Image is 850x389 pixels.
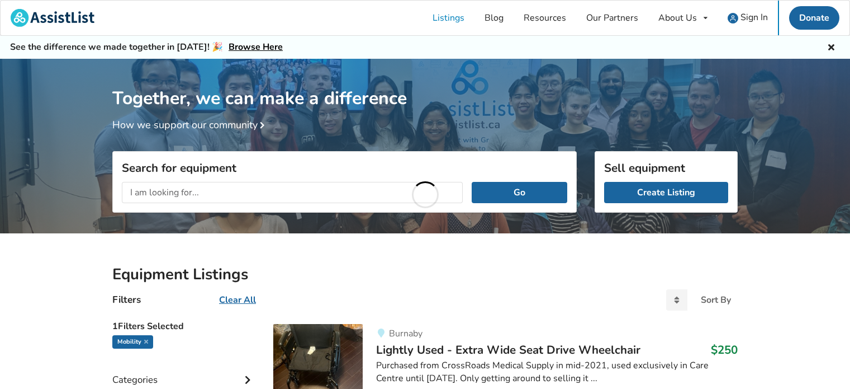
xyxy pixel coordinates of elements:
span: Burnaby [389,327,422,340]
a: Listings [422,1,474,35]
a: Resources [514,1,576,35]
span: Sign In [740,11,768,24]
a: Browse Here [229,41,283,53]
h3: Search for equipment [122,161,567,175]
h3: Sell equipment [604,161,728,175]
div: About Us [658,13,697,22]
h5: 1 Filters Selected [112,315,255,335]
button: Go [472,182,567,203]
div: Sort By [701,296,731,304]
h2: Equipment Listings [112,265,738,284]
a: Blog [474,1,514,35]
img: assistlist-logo [11,9,94,27]
a: Donate [789,6,839,30]
span: Lightly Used - Extra Wide Seat Drive Wheelchair [376,342,640,358]
div: Mobility [112,335,153,349]
img: user icon [728,13,738,24]
a: Our Partners [576,1,648,35]
u: Clear All [219,294,256,306]
h1: Together, we can make a difference [112,59,738,110]
h5: See the difference we made together in [DATE]! 🎉 [10,41,283,53]
div: Purchased from CrossRoads Medical Supply in mid-2021, used exclusively in Care Centre until [DATE... [376,359,738,385]
a: user icon Sign In [718,1,778,35]
input: I am looking for... [122,182,463,203]
a: Create Listing [604,182,728,203]
h3: $250 [711,343,738,357]
h4: Filters [112,293,141,306]
a: How we support our community [112,118,269,132]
